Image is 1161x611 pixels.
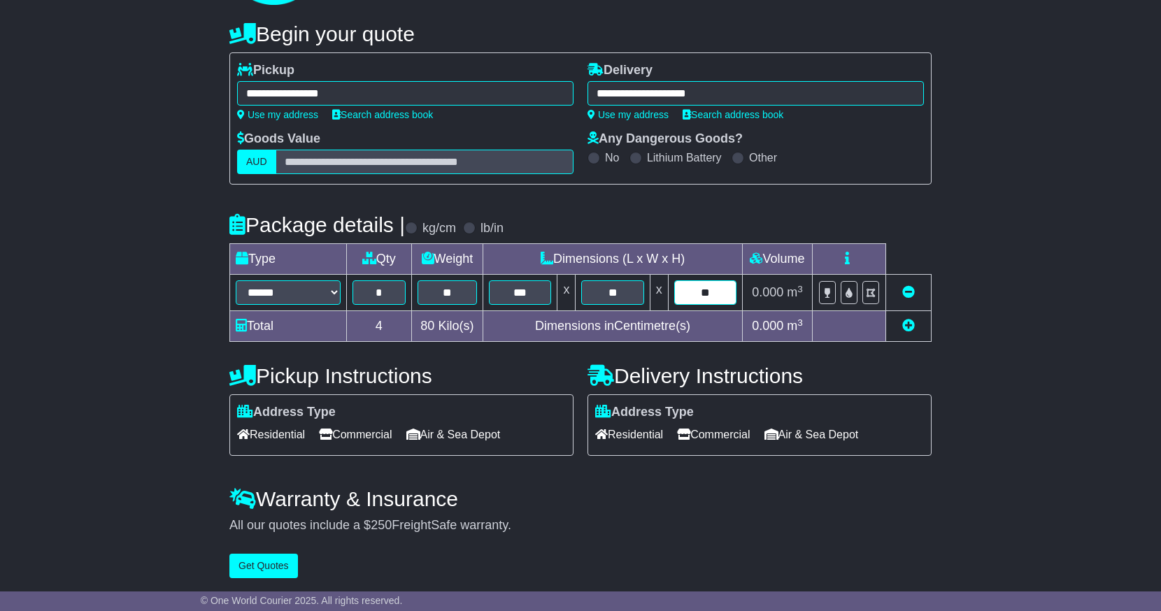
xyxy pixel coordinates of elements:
label: Lithium Battery [647,151,722,164]
td: Qty [347,244,412,275]
h4: Begin your quote [229,22,932,45]
h4: Package details | [229,213,405,236]
span: 0.000 [752,319,783,333]
td: Type [230,244,347,275]
a: Search address book [332,109,433,120]
label: No [605,151,619,164]
a: Add new item [902,319,915,333]
td: 4 [347,311,412,342]
span: Air & Sea Depot [764,424,859,445]
a: Remove this item [902,285,915,299]
h4: Warranty & Insurance [229,487,932,510]
a: Use my address [237,109,318,120]
label: Address Type [595,405,694,420]
h4: Pickup Instructions [229,364,574,387]
td: x [557,275,576,311]
button: Get Quotes [229,554,298,578]
label: Address Type [237,405,336,420]
span: Air & Sea Depot [406,424,501,445]
span: m [787,319,803,333]
div: All our quotes include a $ FreightSafe warranty. [229,518,932,533]
td: Volume [742,244,812,275]
label: Any Dangerous Goods? [587,131,743,147]
td: Weight [411,244,483,275]
a: Search address book [683,109,783,120]
label: lb/in [480,221,504,236]
span: Commercial [677,424,750,445]
span: 80 [420,319,434,333]
td: Dimensions in Centimetre(s) [483,311,743,342]
span: Residential [595,424,663,445]
span: Commercial [319,424,392,445]
label: Delivery [587,63,653,78]
span: 0.000 [752,285,783,299]
label: AUD [237,150,276,174]
td: Kilo(s) [411,311,483,342]
td: x [650,275,668,311]
td: Dimensions (L x W x H) [483,244,743,275]
label: kg/cm [422,221,456,236]
sup: 3 [797,317,803,328]
span: © One World Courier 2025. All rights reserved. [201,595,403,606]
span: 250 [371,518,392,532]
sup: 3 [797,284,803,294]
label: Goods Value [237,131,320,147]
td: Total [230,311,347,342]
h4: Delivery Instructions [587,364,932,387]
span: Residential [237,424,305,445]
label: Other [749,151,777,164]
a: Use my address [587,109,669,120]
span: m [787,285,803,299]
label: Pickup [237,63,294,78]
